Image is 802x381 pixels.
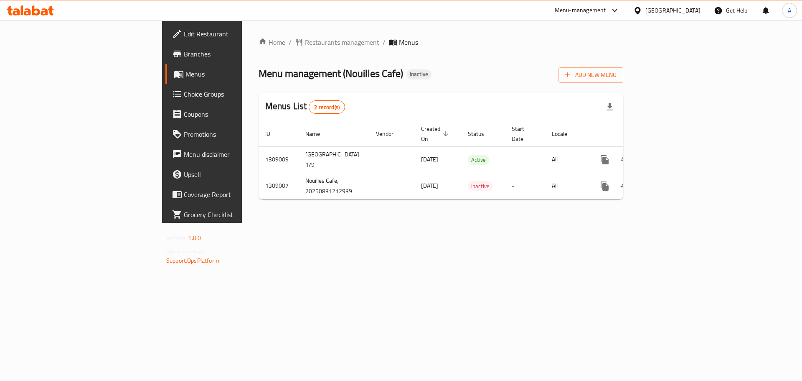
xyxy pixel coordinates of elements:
[645,6,700,15] div: [GEOGRAPHIC_DATA]
[468,129,495,139] span: Status
[406,69,431,79] div: Inactive
[299,173,369,199] td: Nouilles Cafe, 20250831212939
[166,255,219,266] a: Support.OpsPlatform
[615,150,635,170] button: Change Status
[265,129,281,139] span: ID
[309,103,345,111] span: 2 record(s)
[184,169,289,179] span: Upsell
[265,100,345,114] h2: Menus List
[565,70,617,80] span: Add New Menu
[259,121,682,199] table: enhanced table
[600,97,620,117] div: Export file
[383,37,386,47] li: /
[421,124,451,144] span: Created On
[185,69,289,79] span: Menus
[309,100,345,114] div: Total records count
[184,189,289,199] span: Coverage Report
[421,180,438,191] span: [DATE]
[188,233,201,243] span: 1.0.0
[558,67,623,83] button: Add New Menu
[552,129,578,139] span: Locale
[165,124,296,144] a: Promotions
[166,233,187,243] span: Version:
[305,129,331,139] span: Name
[588,121,682,147] th: Actions
[184,210,289,220] span: Grocery Checklist
[165,44,296,64] a: Branches
[299,146,369,173] td: [GEOGRAPHIC_DATA] 1/9
[595,176,615,196] button: more
[545,173,588,199] td: All
[376,129,404,139] span: Vendor
[305,37,379,47] span: Restaurants management
[184,109,289,119] span: Coupons
[184,89,289,99] span: Choice Groups
[184,129,289,139] span: Promotions
[165,205,296,225] a: Grocery Checklist
[788,6,791,15] span: A
[595,150,615,170] button: more
[184,29,289,39] span: Edit Restaurant
[166,247,205,258] span: Get support on:
[295,37,379,47] a: Restaurants management
[421,154,438,165] span: [DATE]
[165,64,296,84] a: Menus
[184,49,289,59] span: Branches
[165,104,296,124] a: Coupons
[165,164,296,184] a: Upsell
[615,176,635,196] button: Change Status
[468,155,489,165] span: Active
[555,5,606,15] div: Menu-management
[165,24,296,44] a: Edit Restaurant
[399,37,418,47] span: Menus
[165,184,296,205] a: Coverage Report
[165,144,296,164] a: Menu disclaimer
[165,84,296,104] a: Choice Groups
[259,37,623,47] nav: breadcrumb
[184,149,289,159] span: Menu disclaimer
[505,146,545,173] td: -
[468,182,493,191] span: Inactive
[406,71,431,78] span: Inactive
[505,173,545,199] td: -
[259,64,403,83] span: Menu management ( Nouilles Cafe )
[512,124,535,144] span: Start Date
[545,146,588,173] td: All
